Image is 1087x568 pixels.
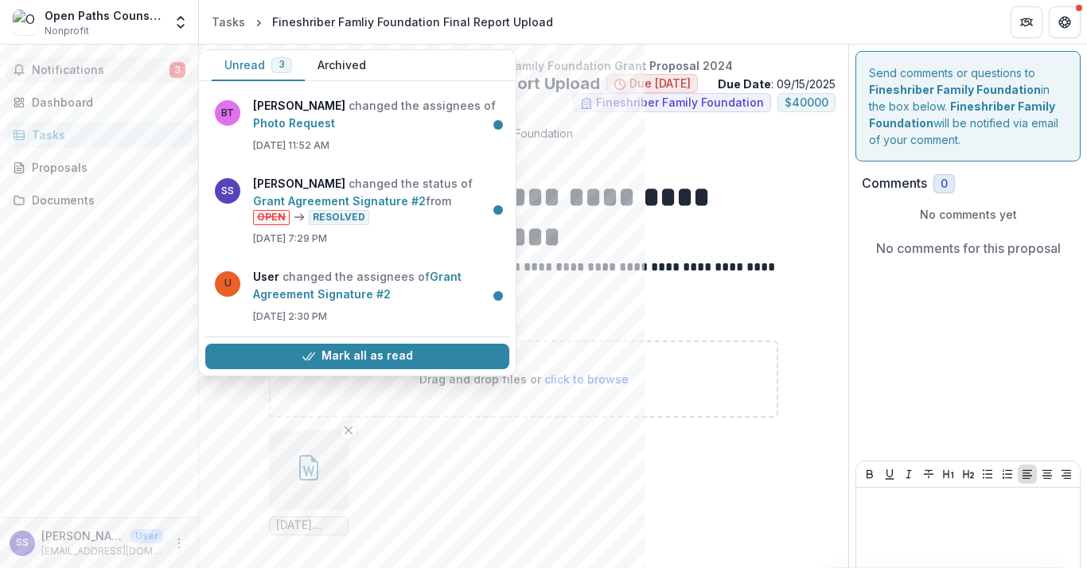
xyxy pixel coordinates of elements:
a: Documents [6,187,192,213]
span: 3 [169,62,185,78]
button: Notifications3 [6,57,192,83]
button: Bold [860,465,879,484]
span: 3 [279,59,285,70]
strong: Due Date [718,77,771,91]
p: : 09/15/2025 [718,76,836,92]
p: User [131,529,163,543]
div: Documents [32,192,179,208]
span: Notifications [32,64,169,77]
p: [PERSON_NAME] [41,527,124,544]
button: More [169,534,189,553]
nav: breadcrumb [205,10,559,33]
div: Open Paths Counseling Center [45,7,163,24]
strong: Fineshriber Family Foundation [869,83,1041,96]
button: Partners [1011,6,1042,38]
h2: Comments [862,176,927,191]
button: Underline [880,465,899,484]
p: [EMAIL_ADDRESS][DOMAIN_NAME] [41,544,163,558]
button: Heading 2 [959,465,978,484]
button: Align Left [1018,465,1037,484]
span: $ 40000 [785,96,828,110]
a: Tasks [6,122,192,148]
span: Fineshriber Family Foundation [596,96,764,110]
p: changed the assignees of [253,268,500,303]
p: changed the status of from [253,175,500,225]
span: click to browse [544,372,629,386]
button: Remove File [339,421,358,440]
div: Remove File[DATE] Final Grant Report for Fineshriber Family Foundation_3.docx [269,430,349,535]
button: Strike [919,465,938,484]
div: Sierra Smith [16,538,29,548]
button: Mark all as read [205,344,509,369]
button: Align Center [1038,465,1057,484]
div: Tasks [32,126,179,143]
div: Tasks [212,14,245,30]
button: Get Help [1049,6,1081,38]
img: Open Paths Counseling Center [13,10,38,35]
div: Proposals [32,159,179,176]
p: No comments yet [862,206,1074,223]
a: Dashboard [6,89,192,115]
a: Proposals [6,154,192,181]
a: Tasks [205,10,251,33]
div: Dashboard [32,94,179,111]
div: Send comments or questions to in the box below. will be notified via email of your comment. [855,51,1081,161]
button: Unread [212,50,305,81]
a: Photo Request [253,116,335,130]
button: Heading 1 [939,465,958,484]
p: Open Paths Counseling Center - 2024 - Fineshriber Family Foundation Grant Proposal 2024 [212,57,836,74]
a: Grant Agreement Signature #2 [253,270,462,301]
strong: Fineshriber Family Foundation [869,99,1055,130]
button: Archived [305,50,379,81]
div: Fineshriber Famliy Foundation Final Report Upload [272,14,553,30]
button: Italicize [899,465,918,484]
p: changed the assignees of [253,97,500,132]
span: [DATE] Final Grant Report for Fineshriber Family Foundation_3.docx [276,519,341,532]
span: 0 [941,177,948,191]
button: Ordered List [998,465,1017,484]
span: Nonprofit [45,24,89,38]
a: Grant Agreement Signature #2 [253,194,426,208]
button: Align Right [1057,465,1076,484]
p: No comments for this proposal [876,239,1061,258]
span: Due [DATE] [629,77,691,91]
button: Bullet List [978,465,997,484]
p: : [PERSON_NAME] from Fineshriber Family Foundation [224,125,823,142]
button: Open entity switcher [169,6,192,38]
p: Drag and drop files or [419,371,629,387]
